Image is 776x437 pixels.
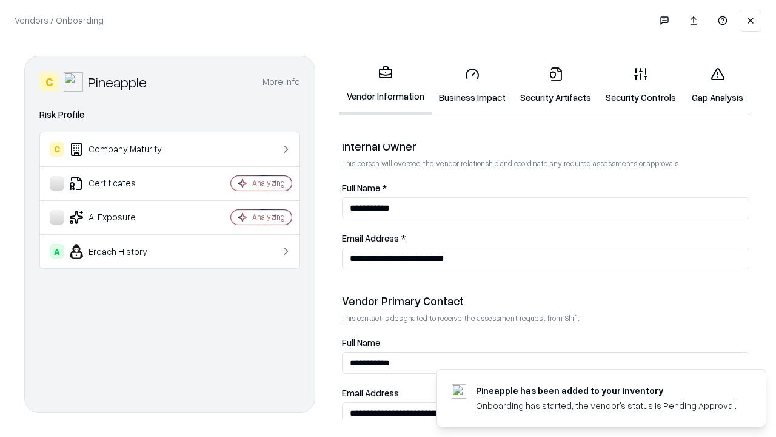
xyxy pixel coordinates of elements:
button: More info [263,71,300,93]
div: AI Exposure [50,210,195,225]
div: Risk Profile [39,107,300,122]
label: Email Address * [342,234,749,243]
label: Email Address [342,388,749,398]
div: Breach History [50,244,195,259]
p: This contact is designated to receive the assessment request from Shift [342,313,749,324]
div: Analyzing [252,212,285,222]
div: Analyzing [252,178,285,188]
div: C [50,142,64,157]
a: Security Artifacts [513,57,598,113]
a: Business Impact [432,57,513,113]
div: Internal Owner [342,139,749,154]
p: This person will oversee the vendor relationship and coordinate any required assessments or appro... [342,158,749,169]
div: A [50,244,64,259]
div: Onboarding has started, the vendor's status is Pending Approval. [476,399,737,412]
img: pineappleenergy.com [452,384,466,399]
p: Vendors / Onboarding [15,14,104,27]
div: Certificates [50,176,195,191]
a: Security Controls [598,57,683,113]
label: Full Name * [342,183,749,192]
a: Vendor Information [339,56,432,115]
div: Pineapple [88,72,147,92]
div: Company Maturity [50,142,195,157]
a: Gap Analysis [683,57,752,113]
div: Vendor Primary Contact [342,294,749,308]
img: Pineapple [64,72,83,92]
div: C [39,72,59,92]
label: Full Name [342,338,749,347]
div: Pineapple has been added to your inventory [476,384,737,397]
